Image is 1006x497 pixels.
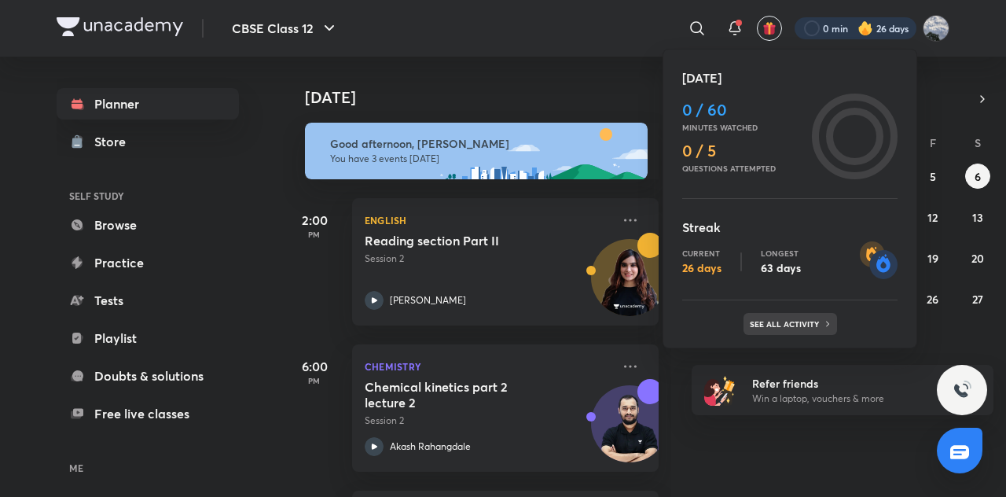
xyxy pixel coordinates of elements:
p: Minutes watched [682,123,806,132]
img: streak [860,241,898,279]
p: Current [682,248,721,258]
p: See all activity [750,319,823,329]
p: Questions attempted [682,164,806,173]
h5: Streak [682,218,898,237]
h5: [DATE] [682,68,898,87]
h4: 0 / 60 [682,101,806,120]
p: Longest [761,248,801,258]
h4: 0 / 5 [682,142,806,160]
p: 63 days [761,261,801,275]
p: 26 days [682,261,721,275]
